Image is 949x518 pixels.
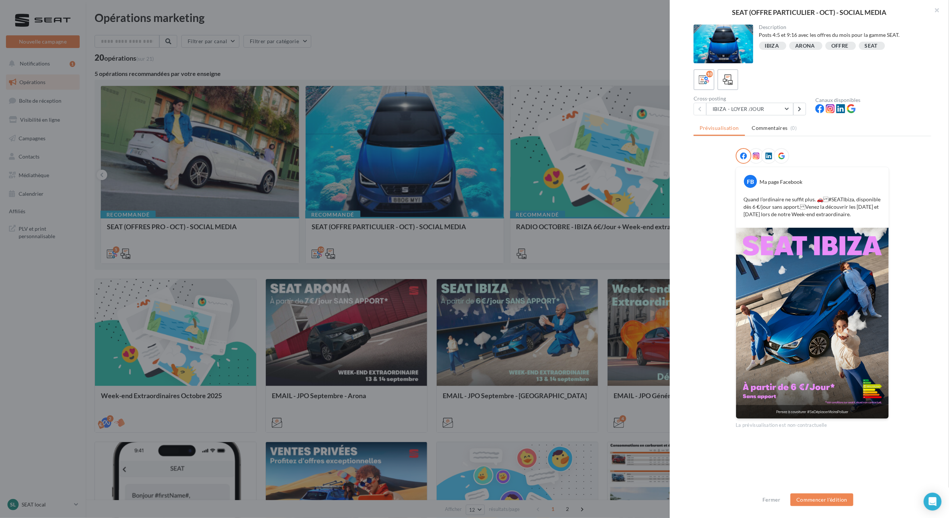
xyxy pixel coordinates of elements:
[790,125,797,131] span: (0)
[765,43,779,49] div: IBIZA
[924,493,942,511] div: Open Intercom Messenger
[759,178,802,186] div: Ma page Facebook
[865,43,878,49] div: SEAT
[694,96,809,101] div: Cross-posting
[831,43,848,49] div: OFFRE
[759,495,783,504] button: Fermer
[682,9,937,16] div: SEAT (OFFRE PARTICULIER - OCT) - SOCIAL MEDIA
[759,31,926,39] div: Posts 4:5 et 9:16 avec les offres du mois pour la gamme SEAT.
[706,71,713,77] div: 10
[815,97,931,103] div: Canaux disponibles
[736,419,889,429] div: La prévisualisation est non-contractuelle
[744,175,757,188] div: FB
[790,493,853,506] button: Commencer l'édition
[759,25,926,30] div: Description
[795,43,815,49] div: ARONA
[743,196,881,218] p: Quand l’ordinaire ne suffit plus. 🚗 #SEATIbiza, disponible dès 6 €/jour sans apport. Venez la déc...
[752,124,788,132] span: Commentaires
[706,103,793,115] button: IBIZA - LOYER /JOUR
